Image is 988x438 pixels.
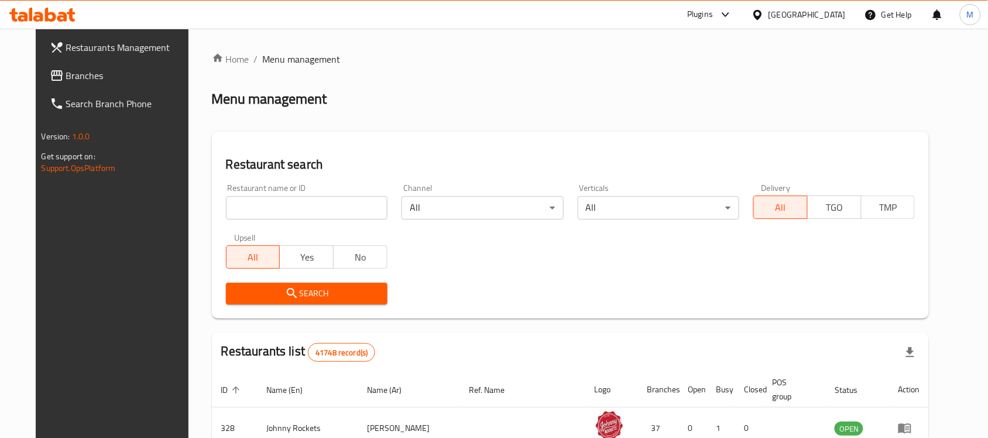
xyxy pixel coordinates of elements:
span: Ref. Name [469,383,520,397]
li: / [254,52,258,66]
th: Branches [638,372,679,408]
span: Yes [284,249,329,266]
span: ID [221,383,243,397]
button: All [226,245,280,269]
span: All [759,199,803,216]
span: Name (Ar) [367,383,417,397]
button: Yes [279,245,334,269]
span: TMP [866,199,911,216]
h2: Menu management [212,90,327,108]
span: 41748 record(s) [308,347,375,358]
h2: Restaurants list [221,343,376,362]
th: Action [888,372,929,408]
span: POS group [773,375,812,403]
span: Branches [66,69,191,83]
span: Menu management [263,52,341,66]
th: Logo [585,372,638,408]
span: TGO [812,199,857,216]
span: 1.0.0 [72,129,90,144]
div: Plugins [687,8,713,22]
span: All [231,249,276,266]
div: [GEOGRAPHIC_DATA] [769,8,846,21]
button: No [333,245,387,269]
span: No [338,249,383,266]
span: Status [835,383,873,397]
button: TMP [861,196,915,219]
a: Restaurants Management [40,33,201,61]
span: M [967,8,974,21]
input: Search for restaurant name or ID.. [226,196,387,220]
span: Search Branch Phone [66,97,191,111]
a: Branches [40,61,201,90]
h2: Restaurant search [226,156,915,173]
span: Search [235,286,378,301]
a: Support.OpsPlatform [42,160,116,176]
button: All [753,196,808,219]
a: Search Branch Phone [40,90,201,118]
button: Search [226,283,387,304]
span: OPEN [835,422,863,436]
div: Total records count [308,343,375,362]
span: Restaurants Management [66,40,191,54]
div: OPEN [835,422,863,436]
span: Name (En) [267,383,318,397]
label: Delivery [761,184,791,192]
th: Closed [735,372,763,408]
span: Version: [42,129,70,144]
th: Open [679,372,707,408]
div: All [578,196,739,220]
div: All [402,196,563,220]
label: Upsell [234,234,256,242]
nav: breadcrumb [212,52,929,66]
th: Busy [707,372,735,408]
div: Export file [896,338,924,367]
span: Get support on: [42,149,95,164]
a: Home [212,52,249,66]
button: TGO [807,196,862,219]
div: Menu [898,421,920,435]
